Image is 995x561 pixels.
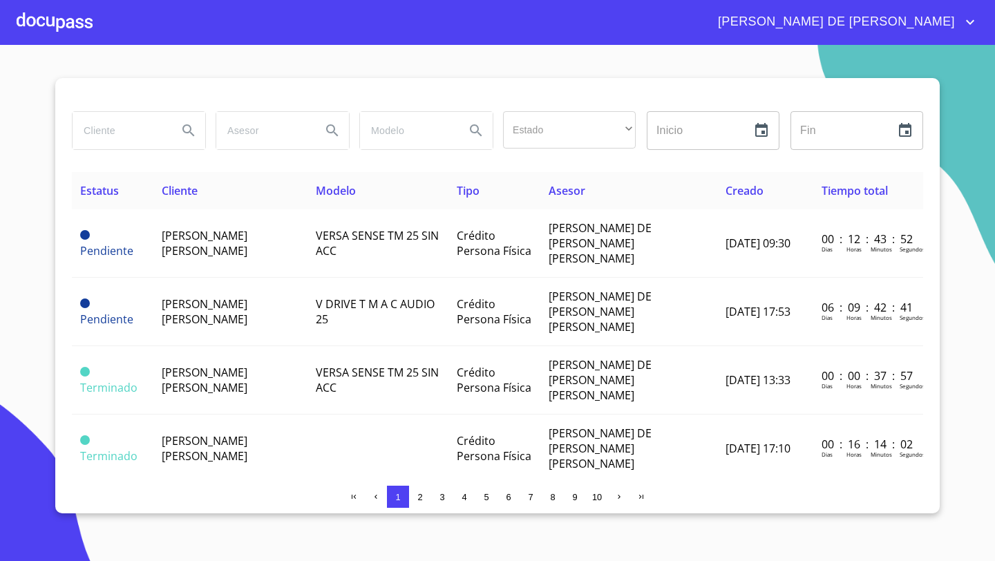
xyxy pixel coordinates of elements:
div: ​ [503,111,636,149]
button: 2 [409,486,431,508]
p: Dias [822,382,833,390]
span: [PERSON_NAME] DE [PERSON_NAME] [PERSON_NAME] [549,357,652,403]
button: 3 [431,486,453,508]
p: Dias [822,245,833,253]
span: 3 [439,492,444,502]
p: Dias [822,450,833,458]
span: [DATE] 13:33 [726,372,790,388]
span: Tipo [457,183,480,198]
span: [PERSON_NAME] DE [PERSON_NAME] [708,11,962,33]
button: Search [172,114,205,147]
span: [DATE] 17:53 [726,304,790,319]
span: [PERSON_NAME] DE [PERSON_NAME] [PERSON_NAME] [549,426,652,471]
span: Crédito Persona Física [457,365,531,395]
span: 4 [462,492,466,502]
p: Horas [846,314,862,321]
p: 00 : 00 : 37 : 57 [822,368,915,383]
span: VERSA SENSE TM 25 SIN ACC [316,365,439,395]
p: Horas [846,382,862,390]
span: Pendiente [80,298,90,308]
span: Pendiente [80,230,90,240]
p: Minutos [871,245,892,253]
span: Crédito Persona Física [457,433,531,464]
button: 7 [520,486,542,508]
p: Horas [846,245,862,253]
p: Horas [846,450,862,458]
span: Modelo [316,183,356,198]
button: Search [316,114,349,147]
span: Pendiente [80,243,133,258]
p: Segundos [900,382,925,390]
button: 6 [497,486,520,508]
p: Segundos [900,314,925,321]
span: Terminado [80,380,138,395]
span: [PERSON_NAME] [PERSON_NAME] [162,365,247,395]
span: Tiempo total [822,183,888,198]
span: 9 [572,492,577,502]
button: Search [459,114,493,147]
span: Terminado [80,448,138,464]
span: 8 [550,492,555,502]
p: Segundos [900,245,925,253]
input: search [73,112,167,149]
span: VERSA SENSE TM 25 SIN ACC [316,228,439,258]
p: 06 : 09 : 42 : 41 [822,300,915,315]
p: Dias [822,314,833,321]
span: [PERSON_NAME] DE [PERSON_NAME] [PERSON_NAME] [549,220,652,266]
span: 7 [528,492,533,502]
span: Terminado [80,367,90,377]
button: 8 [542,486,564,508]
span: 2 [417,492,422,502]
input: search [216,112,310,149]
button: 1 [387,486,409,508]
span: [PERSON_NAME] DE [PERSON_NAME] [PERSON_NAME] [549,289,652,334]
button: 9 [564,486,586,508]
span: Crédito Persona Física [457,296,531,327]
span: Asesor [549,183,585,198]
p: 00 : 12 : 43 : 52 [822,231,915,247]
p: Minutos [871,382,892,390]
button: account of current user [708,11,978,33]
p: Minutos [871,314,892,321]
span: [DATE] 17:10 [726,441,790,456]
span: [PERSON_NAME] [PERSON_NAME] [162,228,247,258]
span: 1 [395,492,400,502]
input: search [360,112,454,149]
span: V DRIVE T M A C AUDIO 25 [316,296,435,327]
span: Estatus [80,183,119,198]
span: 6 [506,492,511,502]
span: Creado [726,183,764,198]
span: Cliente [162,183,198,198]
span: [PERSON_NAME] [PERSON_NAME] [162,296,247,327]
button: 5 [475,486,497,508]
p: Segundos [900,450,925,458]
span: Crédito Persona Física [457,228,531,258]
span: [DATE] 09:30 [726,236,790,251]
button: 10 [586,486,608,508]
span: 10 [592,492,602,502]
span: 5 [484,492,489,502]
span: [PERSON_NAME] [PERSON_NAME] [162,433,247,464]
span: Terminado [80,435,90,445]
button: 4 [453,486,475,508]
p: 00 : 16 : 14 : 02 [822,437,915,452]
p: Minutos [871,450,892,458]
span: Pendiente [80,312,133,327]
